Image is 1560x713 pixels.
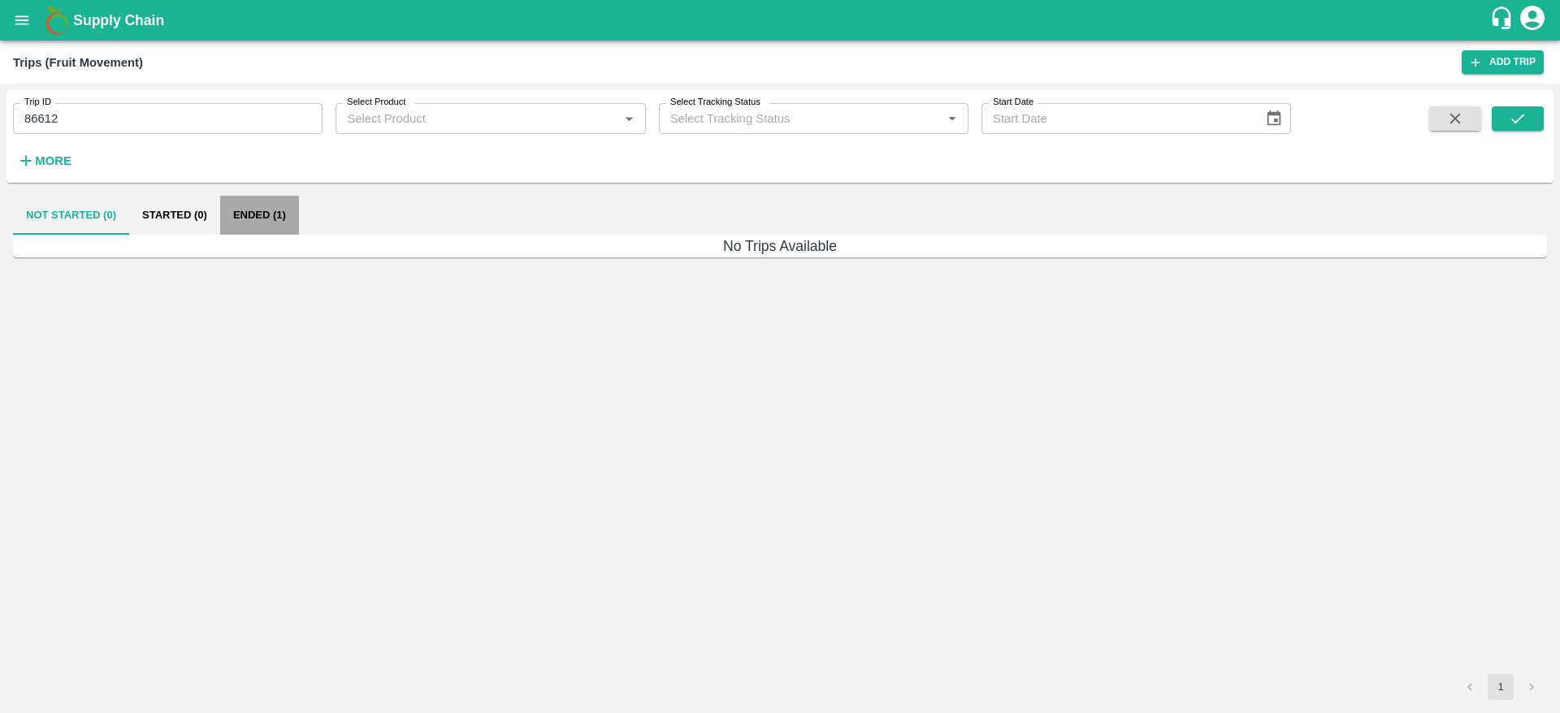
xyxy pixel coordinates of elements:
a: Add Trip [1462,50,1544,74]
button: Open [942,108,963,129]
div: Trips (Fruit Movement) [13,52,143,73]
label: Trip ID [24,96,51,109]
label: Start Date [993,96,1033,109]
button: page 1 [1488,674,1514,700]
input: Start Date [981,103,1252,134]
div: account of current user [1518,3,1547,37]
button: Ended (1) [220,196,299,235]
button: Open [618,108,639,129]
input: Select Tracking Status [664,108,916,129]
img: logo [41,4,73,37]
button: More [13,147,76,175]
h6: No Trips Available [13,235,1547,257]
a: Supply Chain [73,9,1489,32]
nav: pagination navigation [1454,674,1547,700]
strong: More [35,154,71,167]
b: Supply Chain [73,12,164,28]
button: open drawer [3,2,41,39]
label: Select Tracking Status [670,96,760,109]
button: Choose date [1259,103,1289,134]
div: customer-support [1489,6,1518,35]
button: Not Started (0) [13,196,129,235]
input: Select Product [340,108,613,129]
label: Select Product [347,96,405,109]
button: Started (0) [129,196,220,235]
input: Enter Trip ID [13,103,323,134]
